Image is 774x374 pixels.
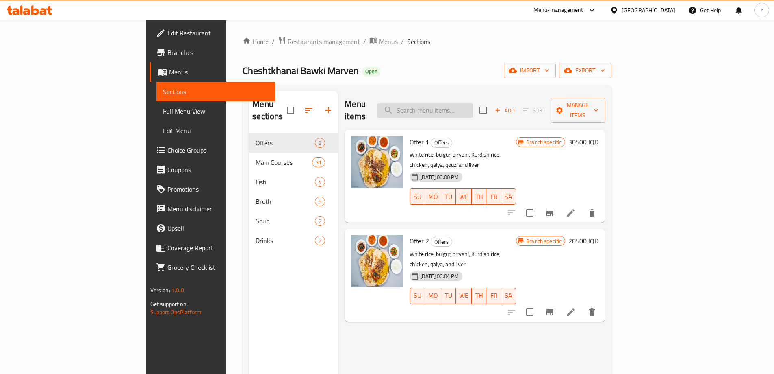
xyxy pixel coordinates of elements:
[315,177,325,187] div: items
[518,104,551,117] span: Select section first
[582,203,602,223] button: delete
[171,285,184,295] span: 1.0.0
[407,37,430,46] span: Sections
[299,101,319,120] span: Sort sections
[249,211,338,231] div: Soup2
[256,177,315,187] span: Fish
[540,203,559,223] button: Branch-specific-item
[249,172,338,192] div: Fish4
[505,290,513,302] span: SA
[249,231,338,250] div: Drinks7
[315,216,325,226] div: items
[492,104,518,117] span: Add item
[523,138,565,146] span: Branch specific
[410,150,516,170] p: White rice, bulgur, biryani, Kurdish rice, chicken, qalya, qouzi and liver
[345,98,367,122] h2: Menu items
[351,136,403,188] img: Offer 1
[163,106,269,116] span: Full Menu View
[315,138,325,148] div: items
[533,5,583,15] div: Menu-management
[256,157,312,167] span: Main Courses
[169,67,269,77] span: Menus
[486,288,501,304] button: FR
[501,188,516,205] button: SA
[156,82,275,101] a: Sections
[363,37,366,46] li: /
[377,103,473,118] input: search
[379,37,398,46] span: Menus
[156,101,275,121] a: Full Menu View
[417,173,462,181] span: [DATE] 06:00 PM
[490,191,498,203] span: FR
[167,262,269,272] span: Grocery Checklist
[456,288,472,304] button: WE
[582,302,602,322] button: delete
[150,43,275,62] a: Branches
[256,197,315,206] span: Broth
[319,101,338,120] button: Add section
[167,48,269,57] span: Branches
[150,299,188,309] span: Get support on:
[475,191,483,203] span: TH
[243,36,611,47] nav: breadcrumb
[521,204,538,221] span: Select to update
[425,288,441,304] button: MO
[256,138,315,148] span: Offers
[568,136,598,148] h6: 30500 IQD
[441,288,456,304] button: TU
[441,188,456,205] button: TU
[456,188,472,205] button: WE
[249,130,338,254] nav: Menu sections
[566,307,576,317] a: Edit menu item
[150,179,275,199] a: Promotions
[417,272,462,280] span: [DATE] 06:04 PM
[413,290,421,302] span: SU
[492,104,518,117] button: Add
[362,68,381,75] span: Open
[167,243,269,253] span: Coverage Report
[540,302,559,322] button: Branch-specific-item
[410,249,516,269] p: White rice, bulgur, biryani, Kurdish rice, chicken, qalya, and liver
[472,288,486,304] button: TH
[523,237,565,245] span: Branch specific
[761,6,763,15] span: r
[475,290,483,302] span: TH
[410,188,425,205] button: SU
[249,192,338,211] div: Broth5
[425,188,441,205] button: MO
[501,288,516,304] button: SA
[150,238,275,258] a: Coverage Report
[167,184,269,194] span: Promotions
[288,37,360,46] span: Restaurants management
[410,235,429,247] span: Offer 2
[362,67,381,77] div: Open
[369,36,398,47] a: Menus
[472,188,486,205] button: TH
[410,136,429,148] span: Offer 1
[428,290,438,302] span: MO
[351,235,403,287] img: Offer 2
[431,237,452,247] span: Offers
[568,235,598,247] h6: 20500 IQD
[150,199,275,219] a: Menu disclaimer
[256,236,315,245] div: Drinks
[315,217,325,225] span: 2
[505,191,513,203] span: SA
[490,290,498,302] span: FR
[243,61,359,80] span: Cheshtkhanai Bawki Marven
[315,197,325,206] div: items
[150,307,202,317] a: Support.OpsPlatform
[256,216,315,226] div: Soup
[167,165,269,175] span: Coupons
[566,208,576,218] a: Edit menu item
[622,6,675,15] div: [GEOGRAPHIC_DATA]
[150,23,275,43] a: Edit Restaurant
[315,236,325,245] div: items
[431,138,452,147] span: Offers
[428,191,438,203] span: MO
[249,133,338,153] div: Offers2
